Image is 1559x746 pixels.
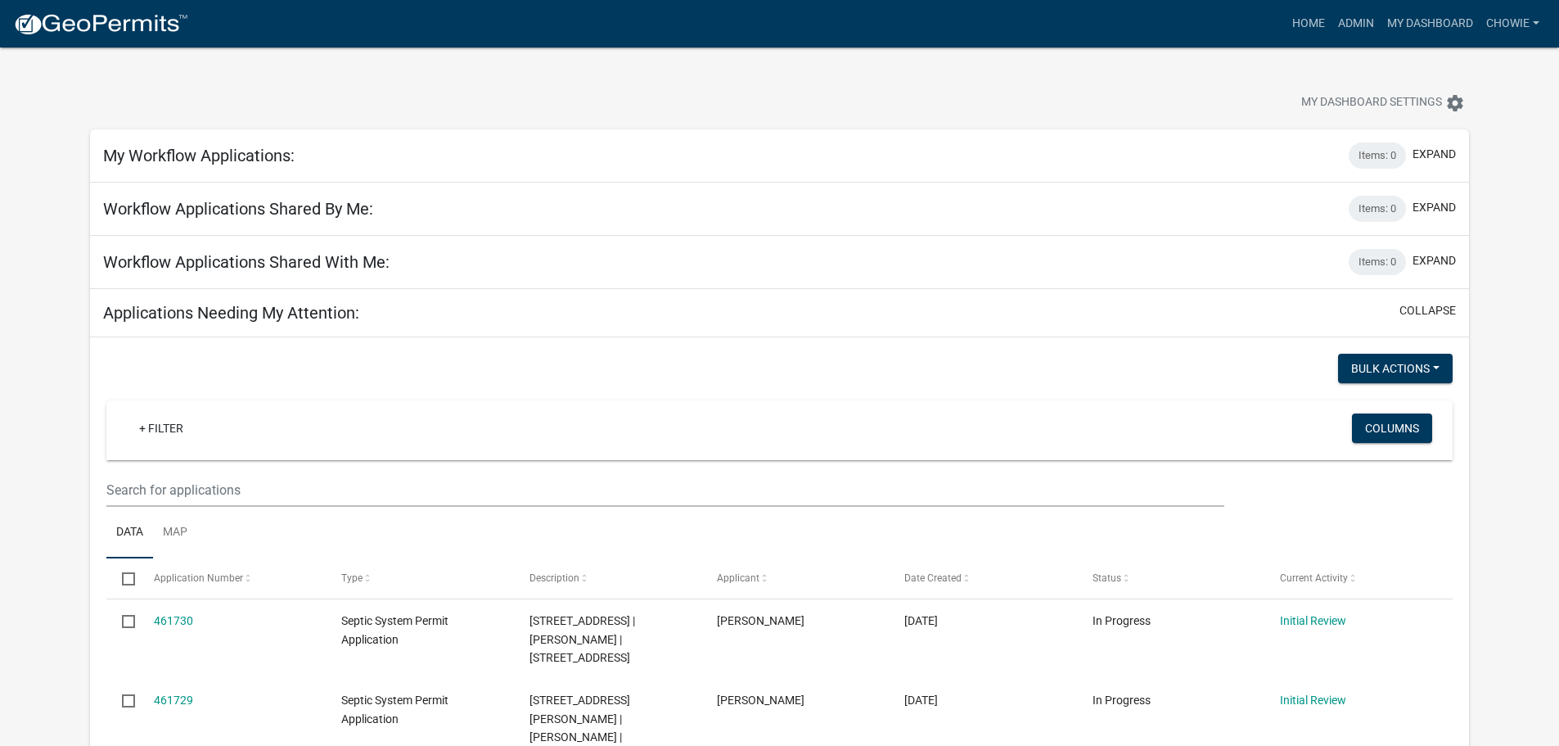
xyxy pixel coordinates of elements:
a: Home [1286,8,1331,39]
i: settings [1445,93,1465,113]
span: In Progress [1093,694,1151,707]
datatable-header-cell: Current Activity [1264,558,1452,598]
span: Septic System Permit Application [341,614,448,646]
datatable-header-cell: Select [106,558,137,598]
span: 08/10/2025 [904,694,938,707]
datatable-header-cell: Application Number [138,558,326,598]
button: expand [1413,199,1456,216]
input: Search for applications [106,473,1223,507]
span: Applicant [717,572,759,584]
div: Items: 0 [1349,196,1406,222]
datatable-header-cell: Status [1077,558,1264,598]
span: Septic System Permit Application [341,694,448,726]
h5: Workflow Applications Shared With Me: [103,252,390,272]
a: 461730 [154,614,193,627]
a: 461729 [154,694,193,707]
span: Phillip Schleicher [717,614,804,627]
div: Items: 0 [1349,142,1406,169]
span: Application Number [154,572,243,584]
h5: My Workflow Applications: [103,146,295,165]
a: + Filter [126,414,196,443]
span: Phillip Schleicher [717,694,804,707]
a: Chowie [1480,8,1546,39]
a: Map [153,507,197,559]
button: expand [1413,146,1456,163]
span: Date Created [904,572,962,584]
span: 11427 WILTON BRIDGE RD | JILLAYNE RAETZ |11427 WILTON BRIDGE RD [529,614,635,665]
span: 08/10/2025 [904,614,938,627]
span: In Progress [1093,614,1151,627]
a: Admin [1331,8,1381,39]
datatable-header-cell: Description [513,558,701,598]
h5: Applications Needing My Attention: [103,303,359,323]
button: collapse [1399,302,1456,319]
datatable-header-cell: Applicant [701,558,889,598]
a: Data [106,507,153,559]
button: Bulk Actions [1338,354,1453,383]
div: Items: 0 [1349,249,1406,275]
span: My Dashboard Settings [1301,93,1442,113]
datatable-header-cell: Date Created [889,558,1076,598]
button: My Dashboard Settingssettings [1288,87,1478,119]
a: Initial Review [1280,694,1346,707]
span: Status [1093,572,1121,584]
a: My Dashboard [1381,8,1480,39]
span: Description [529,572,579,584]
span: Type [341,572,363,584]
h5: Workflow Applications Shared By Me: [103,199,373,219]
button: expand [1413,252,1456,269]
datatable-header-cell: Type [326,558,513,598]
span: Current Activity [1280,572,1348,584]
button: Columns [1352,414,1432,443]
a: Initial Review [1280,614,1346,627]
